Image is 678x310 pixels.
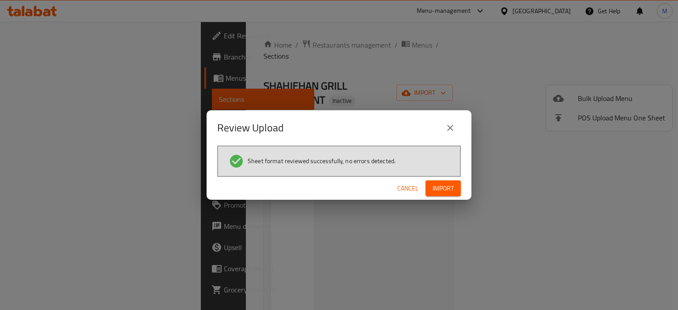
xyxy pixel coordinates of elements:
button: close [440,117,461,138]
button: Cancel [394,180,422,197]
span: Sheet format reviewed successfully, no errors detected. [248,157,395,165]
span: Cancel [397,183,418,194]
span: Import [433,183,454,194]
h2: Review Upload [217,121,284,135]
button: Import [426,180,461,197]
